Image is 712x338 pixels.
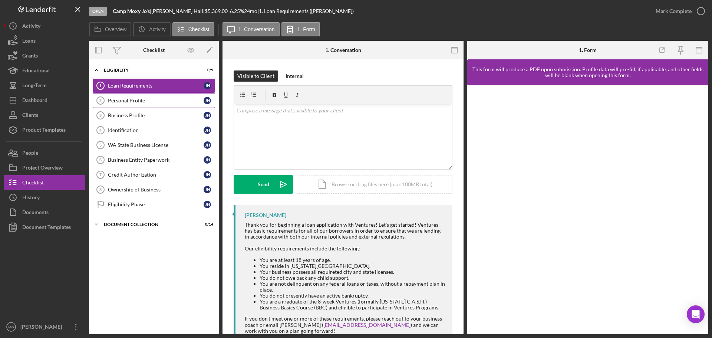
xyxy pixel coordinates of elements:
div: J H [204,127,211,134]
div: 0 / 9 [200,68,213,72]
div: 6.25 % [230,8,244,14]
a: 4IdentificationJH [93,123,215,138]
div: Document Collection [104,222,195,227]
div: Personal Profile [108,98,204,104]
button: Internal [282,70,307,82]
div: | 1. Loan Requirements ([PERSON_NAME]) [257,8,354,14]
label: 1. Form [297,26,315,32]
a: 5WA State Business LicenseJH [93,138,215,152]
div: | [113,8,151,14]
button: Document Templates [4,220,85,234]
div: Open [89,7,107,16]
li: You are a graduate of the 8-week Ventures (formally [US_STATE] C.A.S.H.) Business Basics Course (... [260,299,445,311]
label: Checklist [188,26,210,32]
div: Send [258,175,269,194]
div: Loan Requirements [108,83,204,89]
a: 7Credit AuthorizationJH [93,167,215,182]
tspan: 2 [99,98,102,103]
div: Eligibility Phase [108,201,204,207]
div: $5,369.00 [205,8,230,14]
a: 1Loan RequirementsJH [93,78,215,93]
div: Visible to Client [237,70,274,82]
b: Camp Moxy Jo's [113,8,150,14]
a: 6Business Entity PaperworkJH [93,152,215,167]
div: Ownership of Business [108,187,204,193]
div: Checklist [143,47,165,53]
div: Internal [286,70,304,82]
div: J H [204,141,211,149]
label: Overview [105,26,126,32]
div: [PERSON_NAME] [245,212,286,218]
div: Business Entity Paperwork [108,157,204,163]
tspan: 5 [99,143,102,147]
div: J H [204,156,211,164]
div: J H [204,171,211,178]
button: Overview [89,22,131,36]
div: Identification [108,127,204,133]
div: J H [204,112,211,119]
div: WA State Business License [108,142,204,148]
tspan: 4 [99,128,102,132]
div: 0 / 14 [200,222,213,227]
div: [PERSON_NAME] Hall | [151,8,205,14]
li: Your business possess all requireted city and state licenses. [260,269,445,275]
a: 3Business ProfileJH [93,108,215,123]
label: Activity [149,26,165,32]
button: Send [234,175,293,194]
div: This form will produce a PDF upon submission. Profile data will pre-fill, if applicable, and othe... [471,66,705,78]
li: You do not presently have an active bankruptcy. [260,293,445,299]
button: MG[PERSON_NAME] [4,319,85,334]
div: Open Intercom Messenger [687,305,705,323]
tspan: 3 [99,113,102,118]
a: 8Ownership of BusinessJH [93,182,215,197]
div: Document Templates [22,220,71,236]
div: Credit Authorization [108,172,204,178]
a: Eligibility PhaseJH [93,197,215,212]
tspan: 8 [99,187,102,192]
li: You are at least 18 years of age. [260,257,445,263]
div: Eligibility [104,68,195,72]
div: J H [204,97,211,104]
label: 1. Conversation [238,26,275,32]
div: [PERSON_NAME] [19,319,67,336]
button: Mark Complete [648,4,708,19]
div: J H [204,186,211,193]
div: Business Profile [108,112,204,118]
tspan: 7 [99,173,102,177]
